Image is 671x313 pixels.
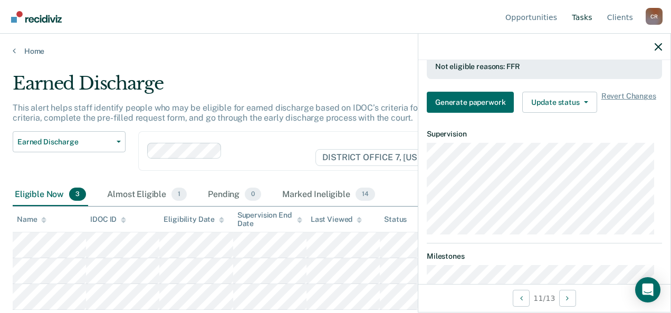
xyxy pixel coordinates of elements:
div: 11 / 13 [418,284,670,312]
div: Not eligible reasons: FFR [435,62,654,71]
div: IDOC ID [90,215,126,224]
span: DISTRICT OFFICE 7, [US_STATE][GEOGRAPHIC_DATA] [315,149,550,166]
button: Update status [522,92,597,113]
button: Next Opportunity [559,290,576,307]
div: Marked Ineligible [280,183,377,207]
div: C R [646,8,663,25]
div: Eligible Now [13,183,88,207]
span: 14 [356,188,375,201]
div: Earned Discharge [13,73,617,103]
div: Pending [206,183,263,207]
dt: Supervision [427,130,662,139]
div: Open Intercom Messenger [635,277,660,302]
img: Recidiviz [11,11,62,23]
span: Earned Discharge [17,138,112,146]
a: Home [13,46,658,56]
p: This alert helps staff identify people who may be eligible for earned discharge based on IDOC’s c... [13,103,588,123]
div: Name [17,215,46,224]
button: Profile dropdown button [646,8,663,25]
button: Generate paperwork [427,92,514,113]
span: 3 [69,188,86,201]
div: Status [384,215,407,224]
span: Revert Changes [601,92,656,113]
span: 0 [245,188,261,201]
div: Eligibility Date [164,215,224,224]
span: 1 [171,188,187,201]
div: Last Viewed [311,215,362,224]
button: Previous Opportunity [513,290,530,307]
a: Navigate to form link [427,92,518,113]
dt: Milestones [427,252,662,261]
div: Almost Eligible [105,183,189,207]
div: Supervision End Date [237,211,302,229]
